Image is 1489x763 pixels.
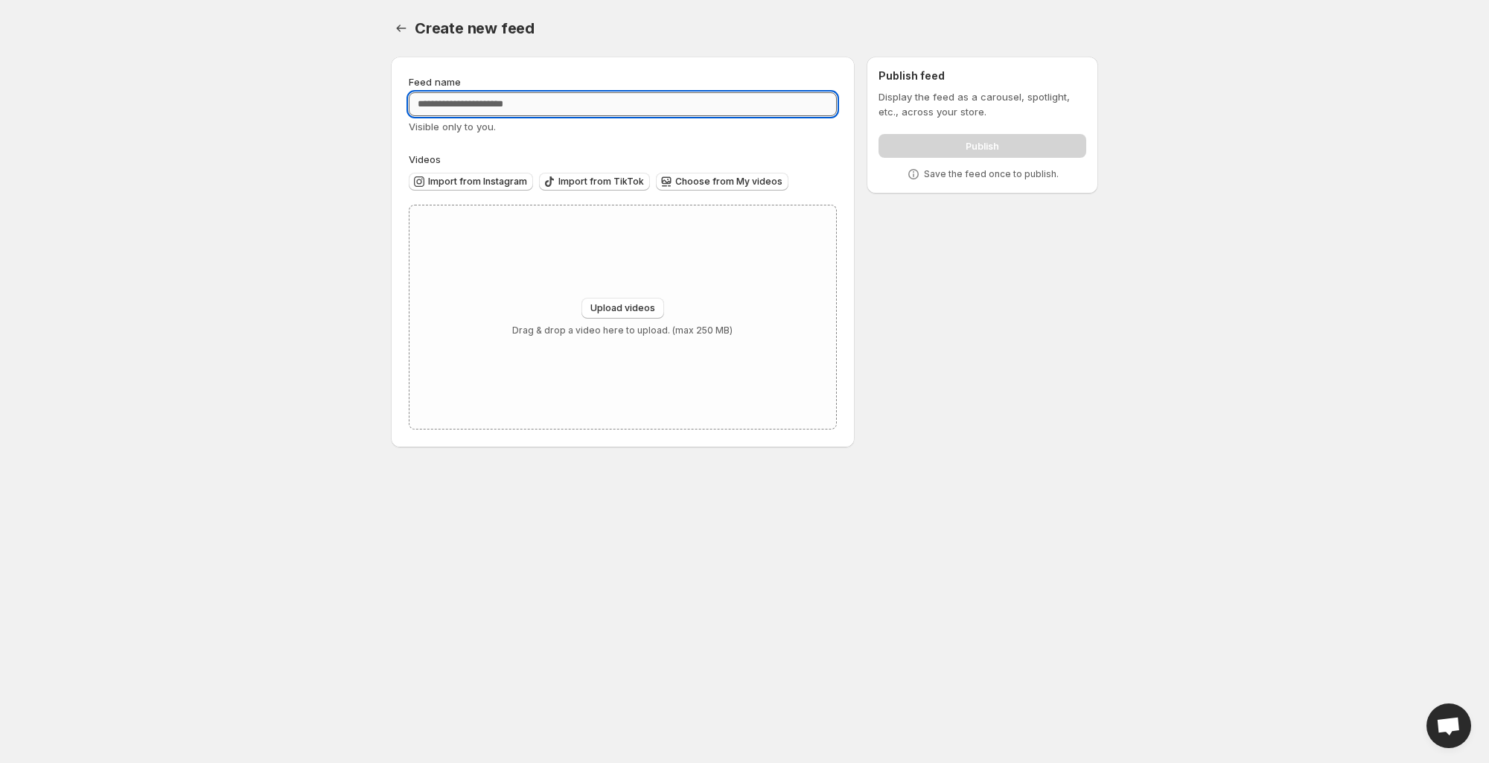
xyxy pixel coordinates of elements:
[409,153,441,165] span: Videos
[924,168,1059,180] p: Save the feed once to publish.
[512,325,733,336] p: Drag & drop a video here to upload. (max 250 MB)
[428,176,527,188] span: Import from Instagram
[590,302,655,314] span: Upload videos
[539,173,650,191] button: Import from TikTok
[675,176,782,188] span: Choose from My videos
[391,18,412,39] button: Settings
[656,173,788,191] button: Choose from My videos
[409,173,533,191] button: Import from Instagram
[879,89,1086,119] p: Display the feed as a carousel, spotlight, etc., across your store.
[1426,703,1471,748] div: Open chat
[558,176,644,188] span: Import from TikTok
[409,76,461,88] span: Feed name
[409,121,496,133] span: Visible only to you.
[879,68,1086,83] h2: Publish feed
[581,298,664,319] button: Upload videos
[415,19,535,37] span: Create new feed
